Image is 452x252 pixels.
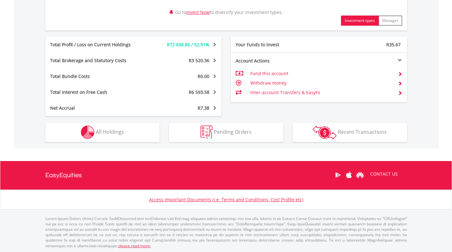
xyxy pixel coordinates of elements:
td: Inter-account Transfers & EasyFx [250,88,393,97]
button: All Holdings [45,123,160,142]
span: R35.67 [386,42,401,48]
p: Lorem Ipsum Dolors (Ame) Con a/e SeddOeiusmod tem InciDiduntut Lab Etd mag aliquaen admin veniamq... [45,216,407,249]
a: CONTACT US [366,165,402,183]
span: Recent Transactions [338,128,387,135]
span: R72 698.86 / 52.91% [167,42,209,48]
a: Google Play [332,165,344,185]
span: R0.00 [198,73,209,79]
button: Investment types [341,16,379,26]
td: Withdraw money [250,78,393,88]
button: Pending Orders [169,123,283,142]
div: Total Bundle Costs [45,73,148,80]
a: EasyEquities [45,161,82,190]
div: Total Interest on Free Cash [45,89,148,95]
span: All Holdings [96,128,124,135]
a: please read more: [118,243,151,249]
a: Apple [344,165,355,185]
button: Recent Transactions [293,123,407,142]
img: transactions-zar-wht.png [313,126,337,139]
a: Huawei [355,165,366,185]
img: holdings-wht.png [81,126,95,139]
span: R3 520.36 [189,57,209,63]
div: Total Profit / Loss on Current Holdings [45,42,148,48]
td: Fund this account [250,69,393,78]
span: Pending Orders [214,128,252,135]
img: pending_instructions-wht.png [200,126,213,139]
div: Your Funds to Invest [231,42,319,48]
div: Net Accrual [45,105,148,111]
button: Manager [378,16,402,26]
span: R7.38 [198,105,209,111]
div: Account Actions [231,58,319,64]
a: Invest Now [186,9,210,15]
a: Access Important Documents (i.e. Terms and Conditions, Cost Profile etc) [149,197,303,203]
div: Total Brokerage and Statutory Costs [45,57,148,64]
span: R6 593.58 [189,89,209,95]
